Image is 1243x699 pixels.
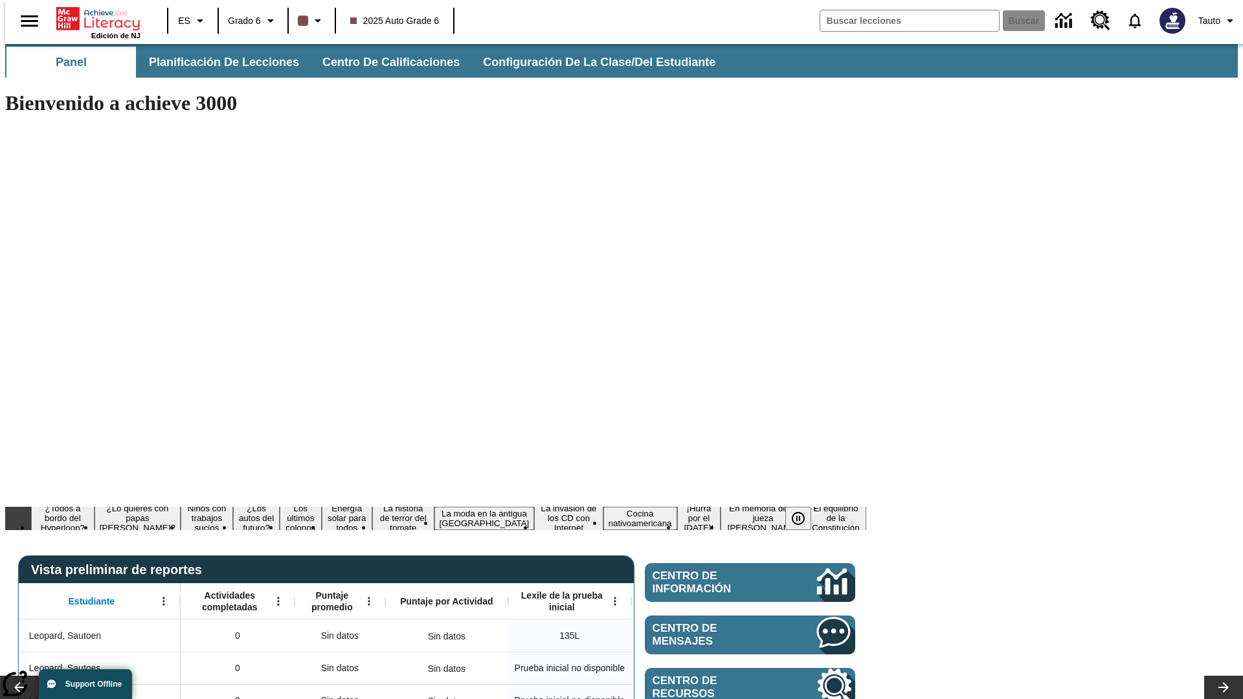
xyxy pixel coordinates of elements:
[820,10,999,31] input: Buscar campo
[301,590,363,613] span: Puntaje promedio
[559,629,579,643] span: 135 Lexile, Leopard, Sautoen
[473,47,726,78] button: Configuración de la clase/del estudiante
[315,623,365,649] span: Sin datos
[181,652,295,684] div: 0, Leopard, Sautoes
[645,563,855,602] a: Centro de información
[515,661,625,675] span: Prueba inicial no disponible, Leopard, Sautoes
[39,669,132,699] button: Support Offline
[1193,9,1243,32] button: Perfil/Configuración
[181,502,233,535] button: Diapositiva 3 Niños con trabajos sucios
[515,590,609,613] span: Lexile de la prueba inicial
[187,590,273,613] span: Actividades completadas
[95,502,181,535] button: Diapositiva 2 ¿Lo quieres con papas fritas?
[1159,8,1185,34] img: Avatar
[421,623,472,649] div: Sin datos, Leopard, Sautoen
[1198,14,1220,28] span: Tauto
[1204,676,1243,699] button: Carrusel de lecciones, seguir
[677,502,721,535] button: Diapositiva 11 ¡Hurra por el Día de la Constitución!
[31,502,95,535] button: Diapositiva 1 ¿Todos a bordo del Hyperloop?
[785,507,824,530] div: Pausar
[280,502,321,535] button: Diapositiva 5 Los últimos colonos
[295,619,385,652] div: Sin datos, Leopard, Sautoen
[178,14,190,28] span: ES
[295,652,385,684] div: Sin datos, Leopard, Sautoes
[56,55,87,70] span: Panel
[421,656,472,682] div: Sin datos, Leopard, Sautoes
[29,661,101,675] span: Leopard, Sautoes
[653,570,774,595] span: Centro de información
[322,502,372,535] button: Diapositiva 6 Energía solar para todos
[233,502,280,535] button: Diapositiva 4 ¿Los autos del futuro?
[31,562,208,577] span: Vista preliminar de reportes
[785,507,811,530] button: Pausar
[645,616,855,654] a: Centro de mensajes
[5,91,866,115] h1: Bienvenido a achieve 3000
[1152,4,1193,38] button: Escoja un nuevo avatar
[1047,3,1083,39] a: Centro de información
[312,47,470,78] button: Centro de calificaciones
[228,14,261,28] span: Grado 6
[653,622,778,648] span: Centro de mensajes
[350,14,440,28] span: 2025 Auto Grade 6
[223,9,284,32] button: Grado: Grado 6, Elige un grado
[139,47,309,78] button: Planificación de lecciones
[10,2,49,40] button: Abrir el menú lateral
[483,55,715,70] span: Configuración de la clase/del estudiante
[721,502,805,535] button: Diapositiva 12 En memoria de la jueza O'Connor
[322,55,460,70] span: Centro de calificaciones
[5,47,727,78] div: Subbarra de navegación
[605,592,625,611] button: Abrir menú
[372,502,434,535] button: Diapositiva 7 La historia de terror del tomate
[235,661,240,675] span: 0
[6,47,136,78] button: Panel
[1118,4,1152,38] a: Notificaciones
[805,502,866,535] button: Diapositiva 13 El equilibrio de la Constitución
[69,595,115,607] span: Estudiante
[56,5,140,39] div: Portada
[534,502,603,535] button: Diapositiva 9 La invasión de los CD con Internet
[172,9,214,32] button: Lenguaje: ES, Selecciona un idioma
[91,32,140,39] span: Edición de NJ
[56,6,140,32] a: Portada
[235,629,240,643] span: 0
[5,44,1238,78] div: Subbarra de navegación
[154,592,174,611] button: Abrir menú
[65,680,122,689] span: Support Offline
[434,507,535,530] button: Diapositiva 8 La moda en la antigua Roma
[293,9,331,32] button: El color de la clase es café oscuro. Cambiar el color de la clase.
[269,592,288,611] button: Abrir menú
[400,595,493,607] span: Puntaje por Actividad
[149,55,299,70] span: Planificación de lecciones
[359,592,379,611] button: Abrir menú
[29,629,101,643] span: Leopard, Sautoen
[181,619,295,652] div: 0, Leopard, Sautoen
[603,507,677,530] button: Diapositiva 10 Cocina nativoamericana
[1083,3,1118,38] a: Centro de recursos, Se abrirá en una pestaña nueva.
[315,655,365,682] span: Sin datos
